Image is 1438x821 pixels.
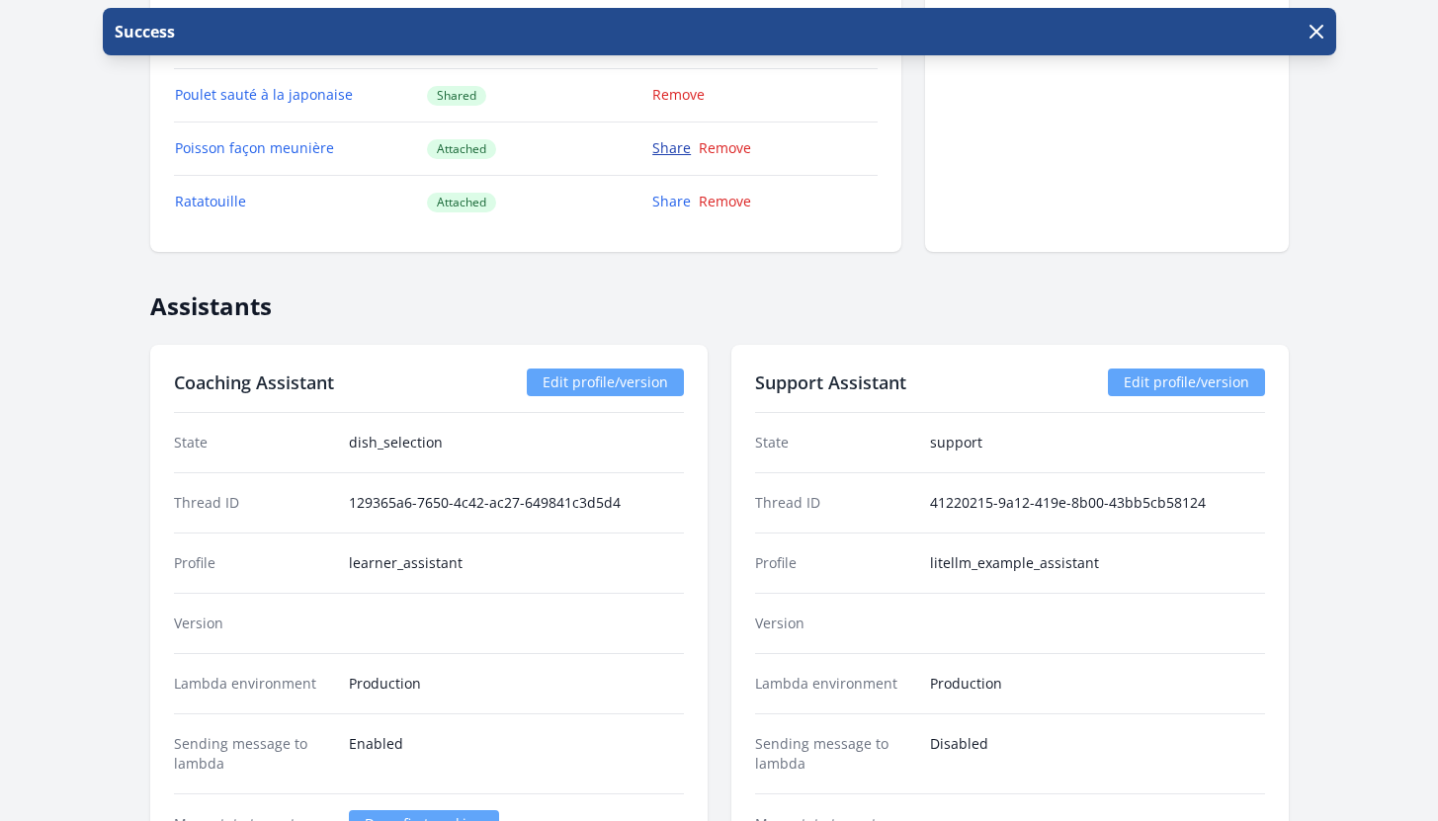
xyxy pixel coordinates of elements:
a: Edit profile/version [527,369,684,396]
a: Edit profile/version [1108,369,1265,396]
span: Attached [427,193,496,212]
dt: Profile [755,553,914,573]
a: Remove [652,85,705,104]
span: Attached [427,139,496,159]
dt: State [174,433,333,452]
a: Ratatouille [175,192,246,210]
dd: learner_assistant [349,553,684,573]
a: Remove [699,192,751,210]
dt: Lambda environment [755,674,914,694]
dt: Thread ID [755,493,914,513]
a: Poisson façon meunière [175,138,334,157]
dd: support [930,433,1265,452]
dt: Sending message to lambda [755,734,914,774]
a: Share [652,192,691,210]
a: Remove [699,138,751,157]
dd: Enabled [349,734,684,774]
dd: Disabled [930,734,1265,774]
dt: Sending message to lambda [174,734,333,774]
h2: Coaching Assistant [174,369,334,396]
a: Poulet sauté à la japonaise [175,85,353,104]
dd: 129365a6-7650-4c42-ac27-649841c3d5d4 [349,493,684,513]
span: Shared [427,86,486,106]
dd: dish_selection [349,433,684,452]
p: Success [111,20,175,43]
h2: Assistants [150,276,1289,321]
dd: 41220215-9a12-419e-8b00-43bb5cb58124 [930,493,1265,513]
dt: Thread ID [174,493,333,513]
dd: Production [349,674,684,694]
dd: litellm_example_assistant [930,553,1265,573]
dt: Version [174,614,333,633]
dt: Version [755,614,914,633]
dt: State [755,433,914,452]
a: Share [652,138,691,157]
h2: Support Assistant [755,369,906,396]
dd: Production [930,674,1265,694]
dt: Lambda environment [174,674,333,694]
dt: Profile [174,553,333,573]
